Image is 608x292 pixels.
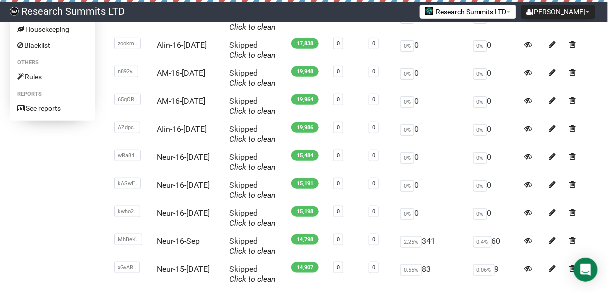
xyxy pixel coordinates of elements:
[469,92,521,120] td: 0
[229,190,276,200] a: Click to clean
[291,178,319,189] span: 15,191
[469,64,521,92] td: 0
[400,152,414,164] span: 0%
[473,152,487,164] span: 0%
[400,124,414,136] span: 0%
[10,21,95,37] a: Housekeeping
[396,36,469,64] td: 0
[372,152,375,159] a: 0
[396,232,469,260] td: 341
[396,148,469,176] td: 0
[337,96,340,103] a: 0
[229,96,276,116] span: Skipped
[291,38,319,49] span: 17,838
[469,120,521,148] td: 0
[229,78,276,88] a: Click to clean
[521,5,595,19] button: [PERSON_NAME]
[114,262,140,273] span: xGvAR..
[229,106,276,116] a: Click to clean
[337,264,340,271] a: 0
[229,68,276,88] span: Skipped
[400,40,414,52] span: 0%
[473,124,487,136] span: 0%
[291,150,319,161] span: 15,484
[337,236,340,243] a: 0
[10,57,95,69] li: Others
[396,8,469,36] td: 0
[229,124,276,144] span: Skipped
[337,208,340,215] a: 0
[10,37,95,53] a: Blacklist
[229,162,276,172] a: Click to clean
[229,40,276,60] span: Skipped
[469,260,521,288] td: 9
[10,7,19,16] img: bccbfd5974049ef095ce3c15df0eef5a
[229,236,276,256] span: Skipped
[229,50,276,60] a: Click to clean
[229,264,276,284] span: Skipped
[400,236,422,248] span: 2.25%
[337,68,340,75] a: 0
[396,260,469,288] td: 83
[157,152,210,162] a: Neur-16-[DATE]
[473,180,487,192] span: 0%
[400,68,414,80] span: 0%
[229,246,276,256] a: Click to clean
[229,274,276,284] a: Click to clean
[372,40,375,47] a: 0
[372,180,375,187] a: 0
[291,66,319,77] span: 19,948
[337,124,340,131] a: 0
[469,232,521,260] td: 60
[114,122,140,133] span: AZdpc..
[291,122,319,133] span: 19,986
[372,264,375,271] a: 0
[469,36,521,64] td: 0
[396,92,469,120] td: 0
[469,8,521,36] td: 0
[157,208,210,218] a: Neur-16-[DATE]
[157,96,205,106] a: AM-16-[DATE]
[574,258,598,282] div: Open Intercom Messenger
[337,180,340,187] a: 0
[291,234,319,245] span: 14,798
[372,68,375,75] a: 0
[425,7,433,15] img: 2.jpg
[114,178,141,189] span: kASwF..
[469,148,521,176] td: 0
[229,218,276,228] a: Click to clean
[469,204,521,232] td: 0
[114,234,142,245] span: MhBeK..
[473,236,492,248] span: 0.4%
[337,40,340,47] a: 0
[114,94,141,105] span: 65qOR..
[400,264,422,276] span: 0.55%
[114,150,141,161] span: wRa84..
[337,152,340,159] a: 0
[157,180,210,190] a: Neur-16-[DATE]
[157,124,207,134] a: AIin-16-[DATE]
[396,120,469,148] td: 0
[114,38,141,49] span: zookm..
[473,40,487,52] span: 0%
[372,96,375,103] a: 0
[291,206,319,217] span: 15,198
[157,264,210,274] a: Neur-15-[DATE]
[10,88,95,100] li: Reports
[229,180,276,200] span: Skipped
[157,236,200,246] a: Neur-16-Sep
[10,100,95,116] a: See reports
[291,262,319,273] span: 14,907
[400,180,414,192] span: 0%
[400,208,414,220] span: 0%
[473,96,487,108] span: 0%
[473,264,495,276] span: 0.06%
[157,40,207,50] a: AIin-16-[DATE]
[229,134,276,144] a: Click to clean
[473,208,487,220] span: 0%
[229,208,276,228] span: Skipped
[469,176,521,204] td: 0
[400,96,414,108] span: 0%
[372,208,375,215] a: 0
[291,94,319,105] span: 19,964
